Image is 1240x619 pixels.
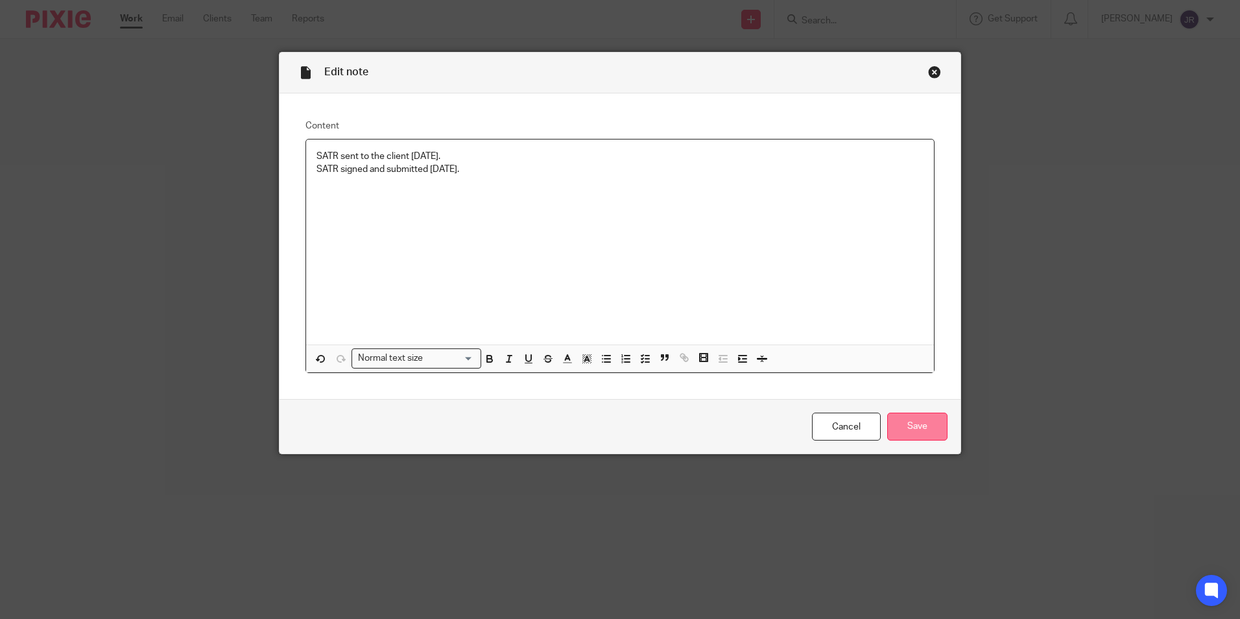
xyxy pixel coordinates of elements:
a: Cancel [812,413,881,441]
p: SATR sent to the client [DATE]. [316,150,924,163]
p: SATR signed and submitted [DATE]. [316,163,924,176]
input: Search for option [427,352,473,365]
div: Search for option [352,348,481,369]
span: Edit note [324,67,368,77]
div: Close this dialog window [928,66,941,79]
span: Normal text size [355,352,425,365]
label: Content [305,119,935,132]
input: Save [887,413,948,441]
